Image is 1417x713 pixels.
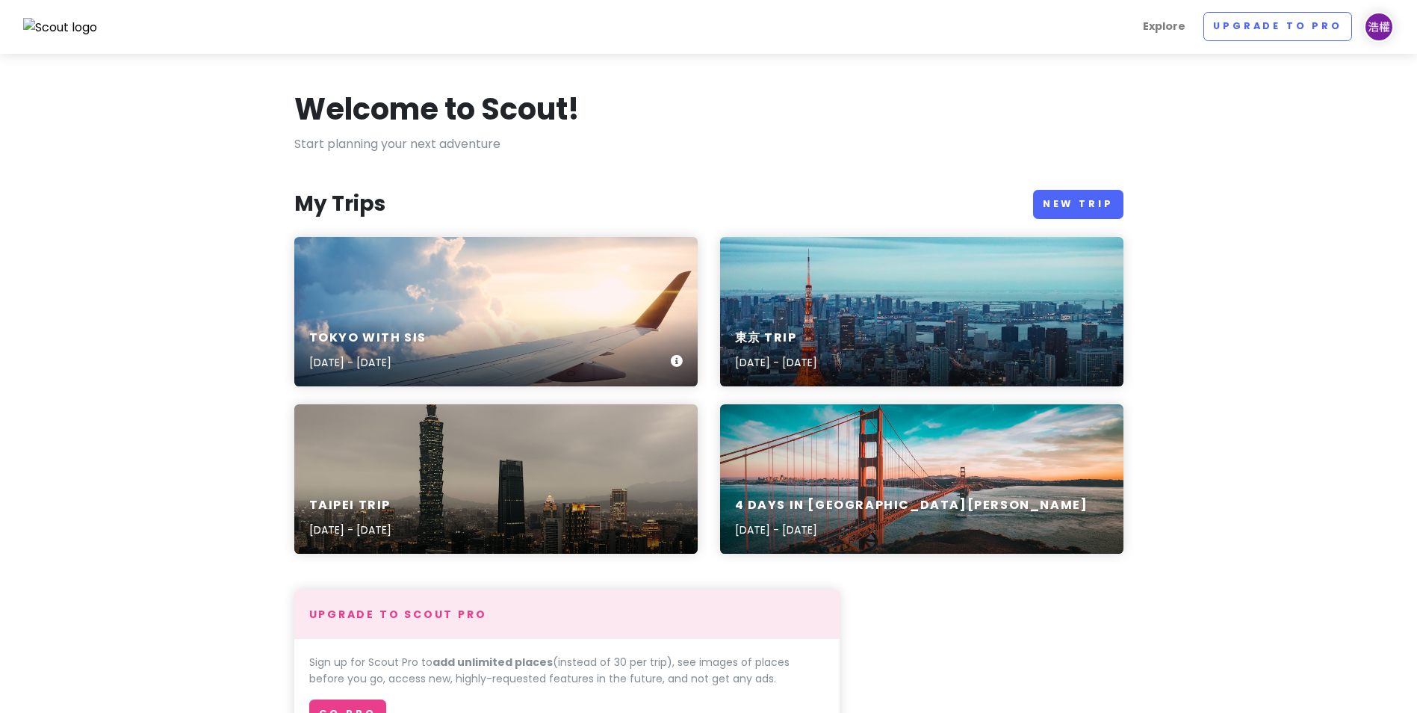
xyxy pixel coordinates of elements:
[309,654,825,688] p: Sign up for Scout Pro to (instead of 30 per trip), see images of places before you go, access new...
[432,655,553,670] strong: add unlimited places
[309,608,825,621] h4: Upgrade to Scout Pro
[1203,12,1352,41] a: Upgrade to Pro
[735,498,1088,513] h6: 4 Days in [GEOGRAPHIC_DATA][PERSON_NAME]
[309,330,427,346] h6: Tokyo with sis
[294,237,698,386] a: aerial photography of airlinerTokyo with sis[DATE] - [DATE]
[1033,190,1123,219] a: New Trip
[720,404,1123,554] a: 4 Days in [GEOGRAPHIC_DATA][PERSON_NAME][DATE] - [DATE]
[309,354,427,371] p: [DATE] - [DATE]
[23,18,98,37] img: Scout logo
[294,191,385,217] h3: My Trips
[720,237,1123,386] a: Eiffel Tower, Paris during dusk東京 Trip[DATE] - [DATE]
[309,498,391,513] h6: Taipei Trip
[294,135,1123,154] p: Start planning your next adventure
[309,522,391,538] p: [DATE] - [DATE]
[735,522,1088,538] p: [DATE] - [DATE]
[294,404,698,554] a: high-rise building during daytimeTaipei Trip[DATE] - [DATE]
[1137,12,1191,41] a: Explore
[735,330,817,346] h6: 東京 Trip
[294,90,580,129] h1: Welcome to Scout!
[1364,12,1394,42] img: User profile
[735,354,817,371] p: [DATE] - [DATE]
